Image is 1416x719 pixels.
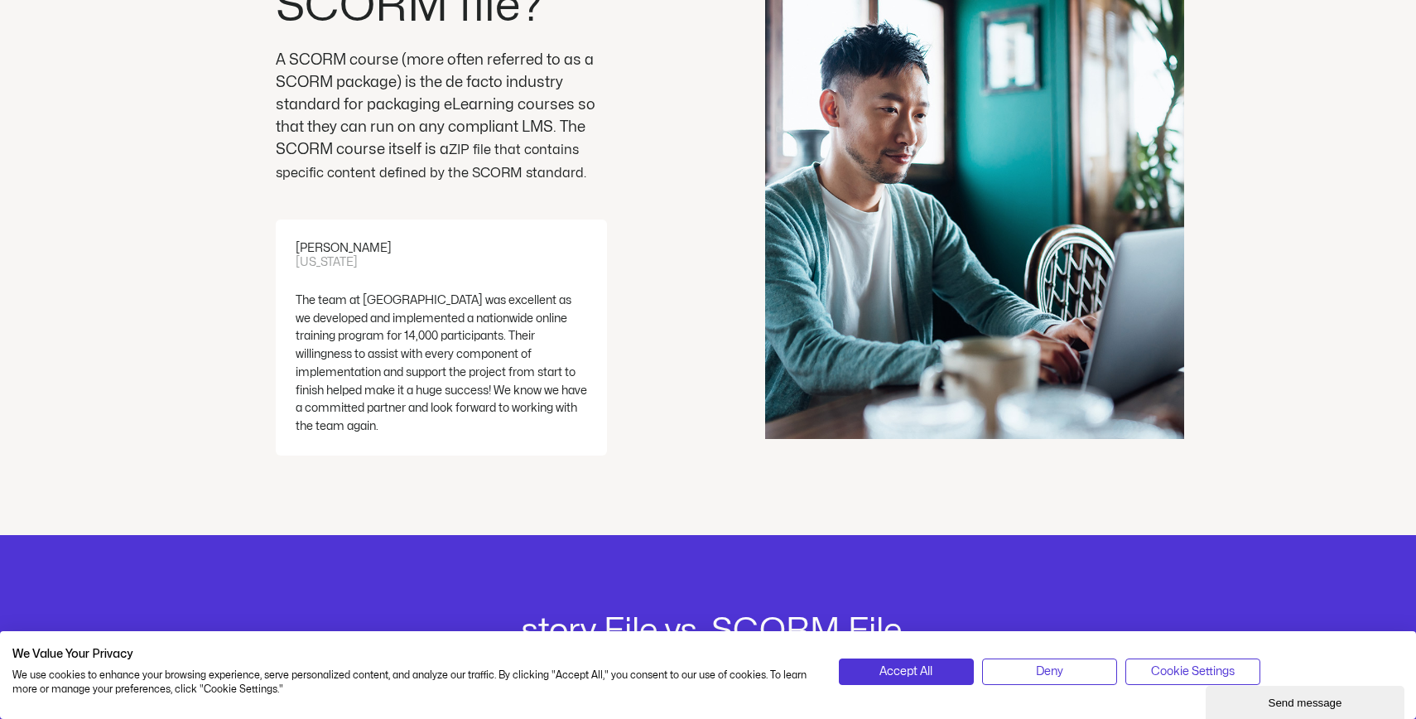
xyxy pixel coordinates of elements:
[12,668,814,697] p: We use cookies to enhance your browsing experience, serve personalized content, and analyze our t...
[1036,663,1063,681] span: Deny
[12,647,814,662] h2: We Value Your Privacy
[1125,659,1260,685] button: Adjust cookie preferences
[1206,683,1408,719] iframe: chat widget
[296,239,392,257] div: [PERSON_NAME]
[1151,663,1235,681] span: Cookie Settings
[296,257,392,268] div: [US_STATE]
[982,659,1117,685] button: Deny all cookies
[839,659,974,685] button: Accept all cookies
[879,663,932,681] span: Accept All
[276,49,607,185] p: A SCORM course (more often referred to as a SCORM package) is the de facto industry standard for ...
[296,292,587,436] div: The team at [GEOGRAPHIC_DATA] was excellent as we developed and implemented a nationwide online t...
